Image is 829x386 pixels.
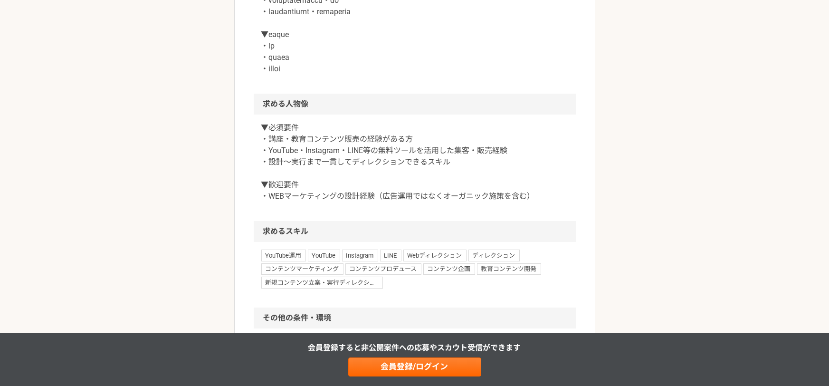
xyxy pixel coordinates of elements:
[403,250,467,261] span: Webディレクション
[308,342,521,354] p: 会員登録すると非公開案件への応募やスカウト受信ができます
[261,250,306,261] span: YouTube運用
[380,250,401,261] span: LINE
[345,263,421,275] span: コンテンツプロデュース
[342,250,378,261] span: Instagram
[254,308,576,328] h2: その他の条件・環境
[254,221,576,242] h2: 求めるスキル
[423,263,475,275] span: コンテンツ企画
[261,277,383,288] span: 新規コンテンツ立案・実行ディレクション
[308,250,340,261] span: YouTube
[261,263,343,275] span: コンテンツマーケティング
[254,94,576,115] h2: 求める人物像
[348,357,481,376] a: 会員登録/ログイン
[477,263,541,275] span: 教育コンテンツ開発
[261,122,568,202] p: ▼必須要件 ・講座・教育コンテンツ販売の経験がある方 ・YouTube・Instagram・LINE等の無料ツールを活用した集客・販売経験 ・設計～実行まで一貫してディレクションできるスキル ▼...
[468,250,520,261] span: ディレクション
